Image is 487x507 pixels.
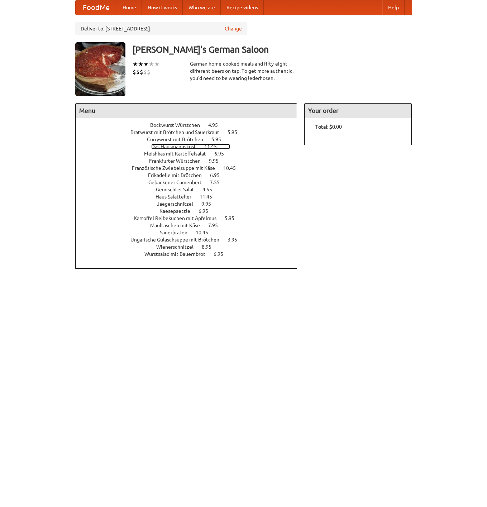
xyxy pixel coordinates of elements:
span: Currywurst mit Brötchen [147,137,210,142]
a: Jaegerschnitzel 9.95 [157,201,224,207]
h3: [PERSON_NAME]'s German Saloon [133,42,412,57]
span: 7.95 [208,223,225,228]
li: ★ [138,60,143,68]
span: Ungarische Gulaschsuppe mit Brötchen [130,237,226,243]
span: 11.45 [204,144,224,149]
li: $ [143,68,147,76]
a: Maultaschen mit Käse 7.95 [150,223,231,228]
img: angular.jpg [75,42,125,96]
a: Recipe videos [221,0,264,15]
li: ★ [143,60,149,68]
span: Maultaschen mit Käse [150,223,207,228]
li: ★ [133,60,138,68]
span: 11.45 [200,194,219,200]
span: 4.55 [202,187,219,192]
a: Help [382,0,405,15]
li: ★ [154,60,159,68]
span: 4.95 [208,122,225,128]
span: Wurstsalad mit Bauernbrot [144,251,213,257]
span: Haus Salatteller [156,194,199,200]
span: 5.95 [225,215,242,221]
a: Wienerschnitzel 8.95 [156,244,225,250]
a: Currywurst mit Brötchen 5.95 [147,137,234,142]
span: 9.95 [209,158,226,164]
h4: Menu [76,104,297,118]
a: Kaesepaetzle 6.95 [159,208,221,214]
h4: Your order [305,104,411,118]
span: 6.95 [214,151,231,157]
a: Frikadelle mit Brötchen 6.95 [148,172,233,178]
span: 10.45 [223,165,243,171]
a: Fleishkas mit Kartoffelsalat 6.95 [144,151,237,157]
span: Französische Zwiebelsuppe mit Käse [132,165,222,171]
span: Kartoffel Reibekuchen mit Apfelmus [134,215,224,221]
li: $ [147,68,151,76]
span: Frankfurter Würstchen [149,158,208,164]
a: Französische Zwiebelsuppe mit Käse 10.45 [132,165,249,171]
li: $ [140,68,143,76]
span: Gebackener Camenbert [148,180,209,185]
a: Gemischter Salat 4.55 [156,187,225,192]
div: Deliver to: [STREET_ADDRESS] [75,22,247,35]
span: Jaegerschnitzel [157,201,200,207]
span: Gemischter Salat [156,187,201,192]
li: $ [133,68,136,76]
li: $ [136,68,140,76]
a: Sauerbraten 10.45 [160,230,221,235]
a: How it works [142,0,183,15]
span: 3.95 [228,237,244,243]
span: Kaesepaetzle [159,208,197,214]
span: Fleishkas mit Kartoffelsalat [144,151,213,157]
div: German home-cooked meals and fifty-eight different beers on tap. To get more authentic, you'd nee... [190,60,297,82]
span: Wienerschnitzel [156,244,201,250]
span: Bratwurst mit Brötchen und Sauerkraut [130,129,226,135]
span: 6.95 [199,208,215,214]
a: Who we are [183,0,221,15]
a: Gebackener Camenbert 7.55 [148,180,233,185]
span: 10.45 [196,230,215,235]
a: FoodMe [76,0,117,15]
span: 7.55 [210,180,227,185]
span: Sauerbraten [160,230,195,235]
a: Change [225,25,242,32]
li: ★ [149,60,154,68]
span: Bockwurst Würstchen [150,122,207,128]
span: 8.95 [202,244,219,250]
a: Das Hausmannskost 11.45 [151,144,230,149]
span: 9.95 [201,201,218,207]
span: 6.95 [214,251,230,257]
span: 5.95 [228,129,244,135]
span: 6.95 [210,172,227,178]
b: Total: $0.00 [315,124,342,130]
span: Das Hausmannskost [151,144,203,149]
a: Ungarische Gulaschsuppe mit Brötchen 3.95 [130,237,250,243]
a: Bockwurst Würstchen 4.95 [150,122,231,128]
span: Frikadelle mit Brötchen [148,172,209,178]
a: Home [117,0,142,15]
span: 5.95 [211,137,228,142]
a: Wurstsalad mit Bauernbrot 6.95 [144,251,237,257]
a: Frankfurter Würstchen 9.95 [149,158,232,164]
a: Haus Salatteller 11.45 [156,194,225,200]
a: Bratwurst mit Brötchen und Sauerkraut 5.95 [130,129,250,135]
a: Kartoffel Reibekuchen mit Apfelmus 5.95 [134,215,248,221]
